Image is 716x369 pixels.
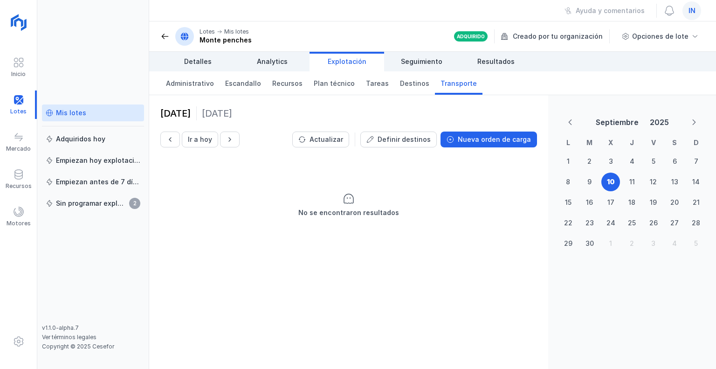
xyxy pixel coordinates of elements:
[621,151,643,172] td: 4
[56,177,140,187] div: Empiezan antes de 7 días
[56,108,86,118] div: Mis lotes
[579,172,600,192] td: 9
[600,233,621,254] td: 1
[600,213,621,233] td: 24
[182,132,218,147] button: Ir a hoy
[652,157,655,166] div: 5
[42,343,144,350] div: Copyright © 2025 Cesefor
[664,213,686,233] td: 27
[643,151,664,172] td: 5
[441,79,477,88] span: Transporte
[200,35,252,45] div: Monte penches
[394,71,435,95] a: Destinos
[272,79,303,88] span: Recursos
[565,198,571,207] div: 15
[360,71,394,95] a: Tareas
[566,177,570,187] div: 8
[267,71,308,95] a: Recursos
[188,135,212,144] div: Ir a hoy
[607,198,614,207] div: 17
[56,134,105,144] div: Adquiridos hoy
[11,70,26,78] div: Inicio
[225,79,261,88] span: Escandallo
[564,218,572,228] div: 22
[632,32,688,41] div: Opciones de lote
[630,139,634,146] span: J
[643,172,664,192] td: 12
[621,192,643,213] td: 18
[292,132,349,147] button: Actualizar
[600,151,621,172] td: 3
[7,11,30,34] img: logoRight.svg
[257,57,288,66] span: Analytics
[235,52,310,71] a: Analytics
[609,239,612,248] div: 1
[310,52,384,71] a: Explotación
[585,218,594,228] div: 23
[672,239,677,248] div: 4
[650,198,657,207] div: 19
[56,156,140,165] div: Empiezan hoy explotación
[685,151,707,172] td: 7
[459,52,533,71] a: Resultados
[585,239,594,248] div: 30
[458,135,531,144] div: Nueva orden de carga
[200,28,215,35] div: Lotes
[160,52,235,71] a: Detalles
[558,151,579,172] td: 1
[378,135,431,144] div: Definir destinos
[166,79,214,88] span: Administrativo
[586,139,592,146] span: M
[671,177,678,187] div: 13
[435,71,482,95] a: Transporte
[670,198,679,207] div: 20
[630,239,634,248] div: 2
[308,71,360,95] a: Plan técnico
[328,57,366,66] span: Explotación
[664,172,686,192] td: 13
[649,218,658,228] div: 26
[400,79,429,88] span: Destinos
[564,239,572,248] div: 29
[629,177,635,187] div: 11
[42,104,144,121] a: Mis lotes
[310,135,343,144] div: Actualizar
[692,218,700,228] div: 28
[643,233,664,254] td: 3
[579,213,600,233] td: 23
[160,107,191,120] div: [DATE]
[609,157,613,166] div: 3
[664,151,686,172] td: 6
[202,107,232,120] div: [DATE]
[184,57,212,66] span: Detalles
[558,213,579,233] td: 22
[694,139,699,146] span: D
[6,182,32,190] div: Recursos
[384,52,459,71] a: Seguimiento
[670,218,679,228] div: 27
[646,114,673,131] button: Choose Year
[579,192,600,213] td: 16
[477,57,515,66] span: Resultados
[360,132,437,147] button: Definir destinos
[7,220,31,227] div: Motores
[587,177,592,187] div: 9
[621,213,643,233] td: 25
[606,218,615,228] div: 24
[561,115,579,129] button: Previous Month
[630,157,634,166] div: 4
[628,218,636,228] div: 25
[160,71,220,95] a: Administrativo
[6,145,31,153] div: Mercado
[685,233,707,254] td: 5
[42,324,144,332] div: v1.1.0-alpha.7
[42,195,144,212] a: Sin programar explotación2
[664,233,686,254] td: 4
[692,177,700,187] div: 14
[441,132,537,147] button: Nueva orden de carga
[42,174,144,190] a: Empiezan antes de 7 días
[42,131,144,147] a: Adquiridos hoy
[685,192,707,213] td: 21
[298,208,399,217] div: No se encontraron resultados
[600,192,621,213] td: 17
